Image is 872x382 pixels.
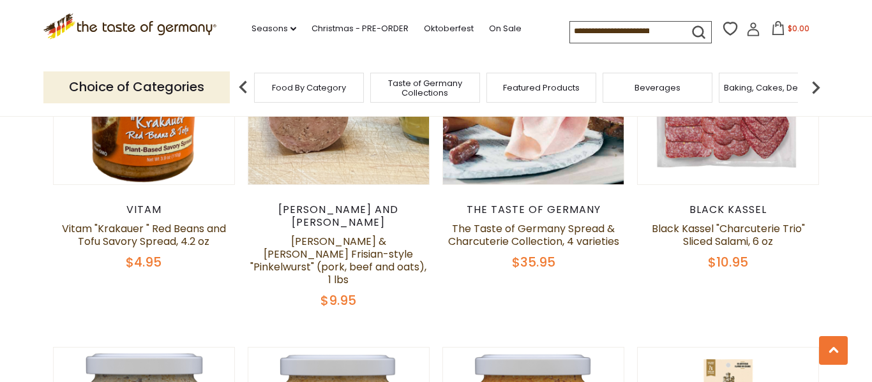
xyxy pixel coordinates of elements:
a: The Taste of Germany Spread & Charcuterie Collection, 4 varieties [448,221,619,249]
span: $35.95 [512,253,555,271]
div: Black Kassel [637,203,819,216]
a: Baking, Cakes, Desserts [724,83,823,92]
button: $0.00 [763,21,817,40]
span: $9.95 [320,291,356,309]
span: $10.95 [708,253,748,271]
a: Christmas - PRE-ORDER [312,22,409,36]
a: Vitam "Krakauer " Red Beans and Tofu Savory Spread, 4.2 oz [62,221,226,249]
a: Oktoberfest [424,22,474,36]
a: Black Kassel "Charcuterie Trio" Sliced Salami, 6 oz [652,221,805,249]
a: Beverages [635,83,680,92]
img: next arrow [803,75,829,100]
a: Taste of Germany Collections [374,78,476,98]
span: $4.95 [126,253,162,271]
a: [PERSON_NAME] & [PERSON_NAME] Frisian-style "Pinkelwurst" (pork, beef and oats), 1 lbs [250,234,426,287]
div: Vitam [53,203,235,216]
a: Featured Products [503,83,580,92]
span: $0.00 [788,23,809,34]
img: previous arrow [230,75,256,100]
p: Choice of Categories [43,71,230,103]
a: Seasons [252,22,296,36]
a: On Sale [489,22,522,36]
a: Food By Category [272,83,346,92]
div: The Taste of Germany [442,203,624,216]
div: [PERSON_NAME] and [PERSON_NAME] [248,203,430,229]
